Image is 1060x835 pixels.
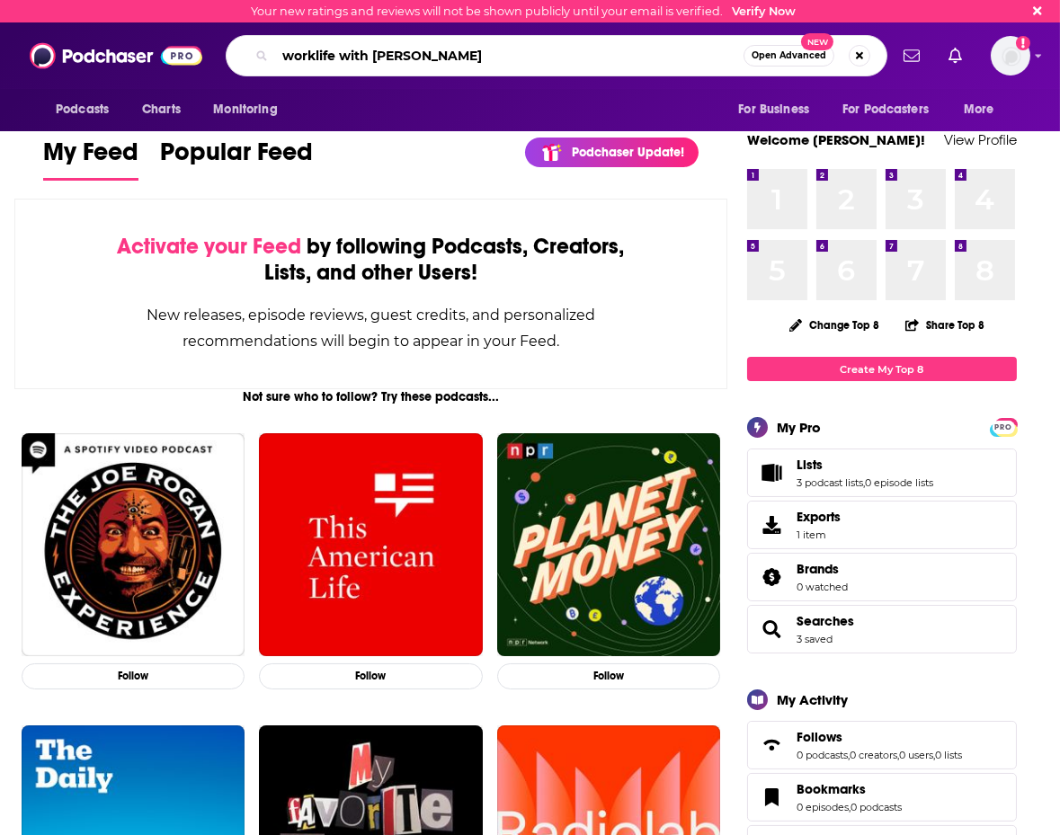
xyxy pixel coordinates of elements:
a: 3 saved [797,633,833,645]
span: Popular Feed [160,137,313,178]
a: Bookmarks [753,785,789,810]
button: Share Top 8 [904,307,985,342]
button: Follow [22,663,245,689]
button: open menu [951,93,1017,127]
img: Podchaser - Follow, Share and Rate Podcasts [30,39,202,73]
span: , [863,476,865,489]
button: Show profile menu [991,36,1030,76]
div: New releases, episode reviews, guest credits, and personalized recommendations will begin to appe... [105,302,637,354]
span: Exports [797,509,841,525]
a: My Feed [43,137,138,181]
span: Open Advanced [752,51,826,60]
a: 0 users [899,749,933,761]
span: Charts [142,97,181,122]
div: My Activity [777,691,848,708]
img: The Joe Rogan Experience [22,433,245,656]
div: Search podcasts, credits, & more... [226,35,887,76]
input: Search podcasts, credits, & more... [275,41,744,70]
a: Create My Top 8 [747,357,1017,381]
button: open menu [43,93,132,127]
a: Brands [753,564,789,590]
span: Bookmarks [747,773,1017,822]
span: Lists [747,449,1017,497]
a: Lists [753,460,789,485]
a: 0 watched [797,581,848,593]
a: 0 podcasts [797,749,848,761]
span: Follows [797,729,842,745]
span: PRO [993,421,1014,434]
span: , [848,749,850,761]
svg: Email not verified [1016,36,1030,50]
img: This American Life [259,433,482,656]
button: open menu [200,93,300,127]
span: My Feed [43,137,138,178]
a: PRO [993,420,1014,433]
span: Monitoring [213,97,277,122]
a: 0 episodes [797,801,849,813]
span: Podcasts [56,97,109,122]
div: Your new ratings and reviews will not be shown publicly until your email is verified. [251,4,796,18]
span: Brands [747,553,1017,601]
span: Follows [747,721,1017,769]
a: Verify Now [732,4,796,18]
img: Planet Money [497,433,720,656]
span: 1 item [797,529,841,541]
a: Welcome [PERSON_NAME]! [747,131,925,148]
a: 0 lists [935,749,962,761]
img: User Profile [991,36,1030,76]
span: Activate your Feed [117,233,301,260]
button: Open AdvancedNew [744,45,834,67]
span: Searches [747,605,1017,653]
a: Searches [797,613,854,629]
a: Bookmarks [797,781,902,797]
a: 0 episode lists [865,476,933,489]
button: Change Top 8 [779,314,890,336]
span: Brands [797,561,839,577]
button: Follow [259,663,482,689]
a: View Profile [944,131,1017,148]
div: My Pro [777,419,821,436]
div: Not sure who to follow? Try these podcasts... [14,389,727,404]
button: Follow [497,663,720,689]
p: Podchaser Update! [572,145,684,160]
a: 0 creators [850,749,897,761]
div: by following Podcasts, Creators, Lists, and other Users! [105,234,637,286]
a: Searches [753,617,789,642]
span: For Podcasters [842,97,929,122]
span: , [897,749,899,761]
span: Logged in as charlottestone [991,36,1030,76]
a: Popular Feed [160,137,313,181]
span: Bookmarks [797,781,866,797]
a: Show notifications dropdown [941,40,969,71]
span: New [801,33,833,50]
span: For Business [738,97,809,122]
a: Follows [797,729,962,745]
a: Follows [753,733,789,758]
a: 3 podcast lists [797,476,863,489]
a: Brands [797,561,848,577]
a: 0 podcasts [851,801,902,813]
button: open menu [831,93,955,127]
button: open menu [726,93,832,127]
span: , [849,801,851,813]
span: , [933,749,935,761]
span: More [964,97,994,122]
span: Lists [797,457,823,473]
a: Show notifications dropdown [896,40,927,71]
span: Exports [753,512,789,537]
a: Lists [797,457,933,473]
a: Exports [747,501,1017,549]
a: Charts [130,93,192,127]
